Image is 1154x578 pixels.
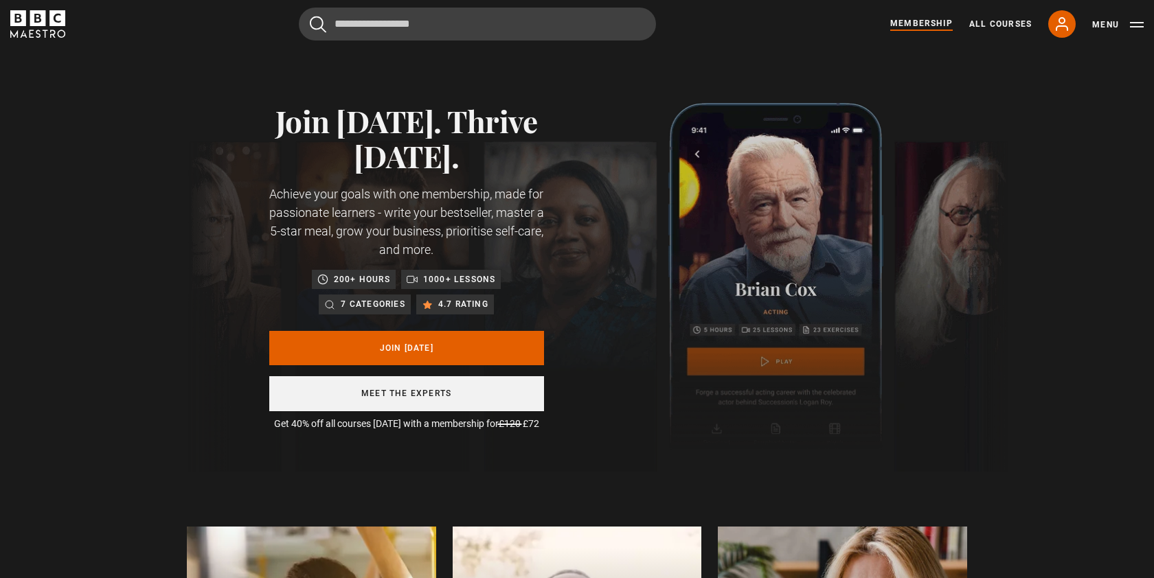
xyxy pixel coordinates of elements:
h1: Join [DATE]. Thrive [DATE]. [269,103,544,174]
a: Join [DATE] [269,331,544,365]
p: Achieve your goals with one membership, made for passionate learners - write your bestseller, mas... [269,185,544,259]
svg: BBC Maestro [10,10,65,38]
a: All Courses [969,18,1032,30]
button: Toggle navigation [1092,18,1144,32]
span: £72 [523,418,539,429]
p: 7 categories [341,297,405,311]
span: £120 [499,418,521,429]
p: 200+ hours [334,273,390,286]
a: Membership [890,17,953,31]
p: Get 40% off all courses [DATE] with a membership for [269,417,544,431]
a: Meet the experts [269,376,544,411]
button: Submit the search query [310,16,326,33]
p: 4.7 rating [438,297,488,311]
input: Search [299,8,656,41]
p: 1000+ lessons [423,273,496,286]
